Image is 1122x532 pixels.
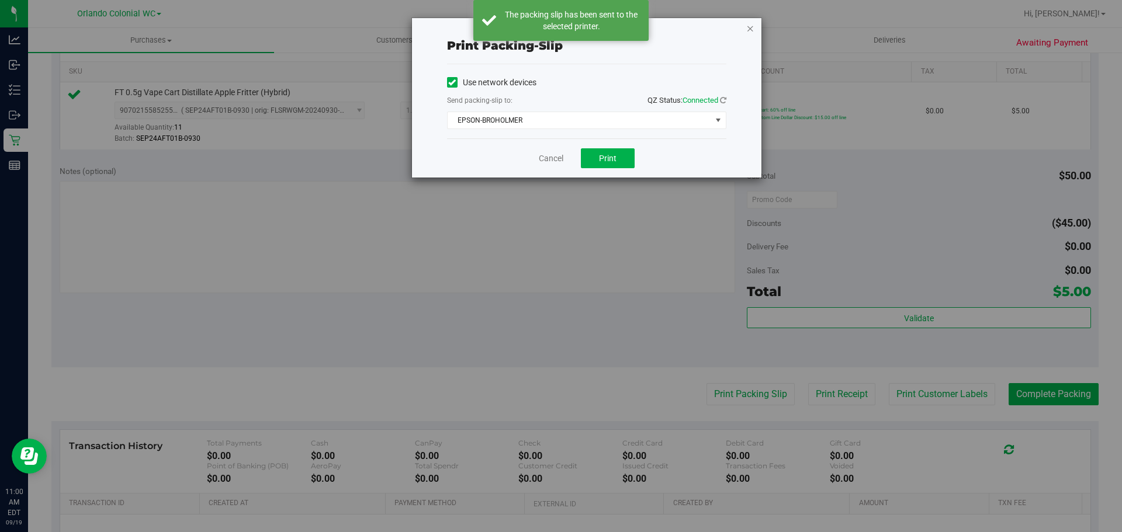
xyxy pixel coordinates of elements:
[447,95,512,106] label: Send packing-slip to:
[581,148,635,168] button: Print
[12,439,47,474] iframe: Resource center
[503,9,640,32] div: The packing slip has been sent to the selected printer.
[599,154,617,163] span: Print
[447,77,536,89] label: Use network devices
[539,152,563,165] a: Cancel
[711,112,725,128] span: select
[448,112,711,128] span: EPSON-BROHOLMER
[447,39,563,53] span: Print packing-slip
[683,96,718,105] span: Connected
[647,96,726,105] span: QZ Status:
